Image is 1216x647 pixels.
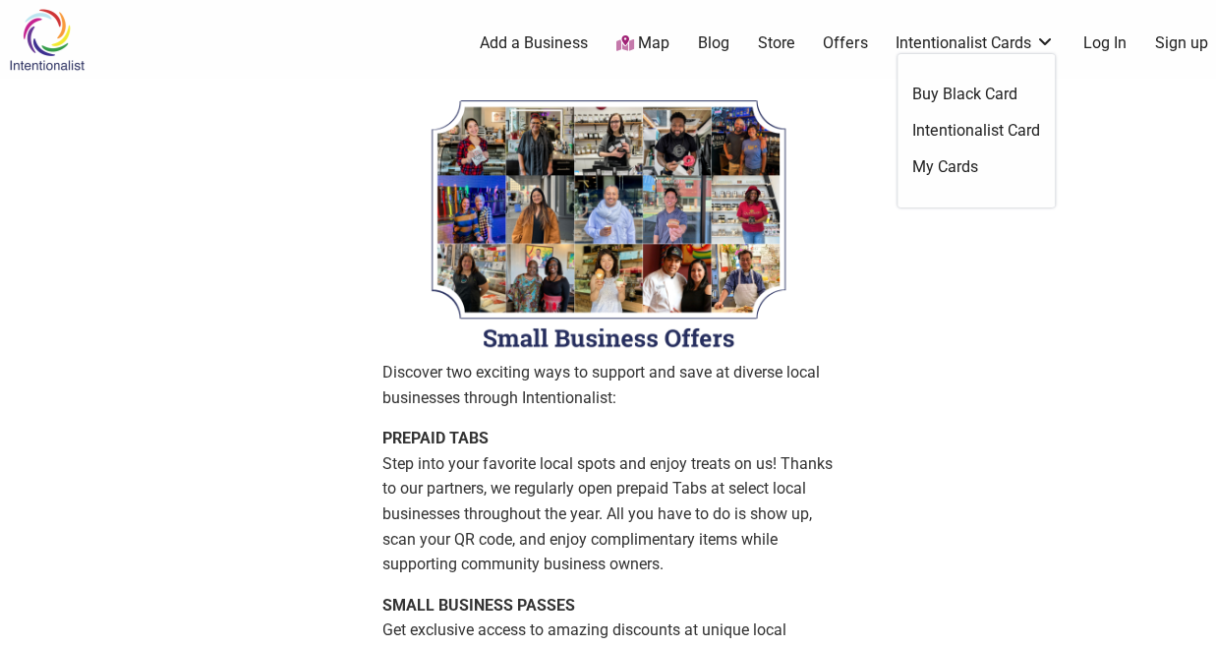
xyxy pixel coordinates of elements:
a: Blog [698,32,729,54]
img: Welcome to Intentionalist Passes [382,88,835,360]
p: Step into your favorite local spots and enjoy treats on us! Thanks to our partners, we regularly ... [382,426,835,577]
strong: SMALL BUSINESS PASSES [382,596,575,615]
p: Discover two exciting ways to support and save at diverse local businesses through Intentionalist: [382,360,835,410]
a: Intentionalist Card [912,120,1040,142]
a: Sign up [1155,32,1208,54]
a: Map [616,32,669,55]
a: Add a Business [480,32,588,54]
a: Buy Black Card [912,84,1040,105]
a: Store [757,32,794,54]
a: Intentionalist Cards [896,32,1055,54]
strong: PREPAID TABS [382,429,489,447]
a: My Cards [912,156,1040,178]
a: Offers [823,32,867,54]
a: Log In [1083,32,1127,54]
